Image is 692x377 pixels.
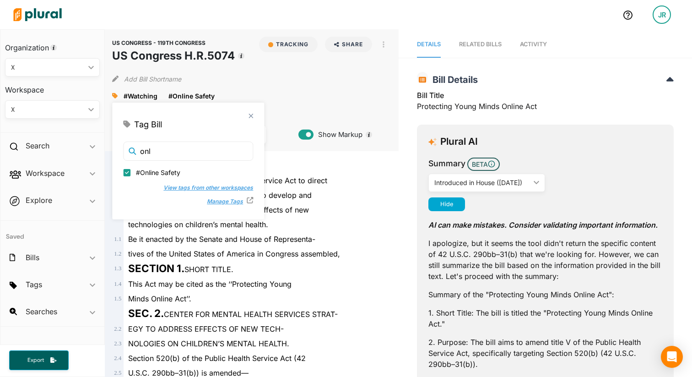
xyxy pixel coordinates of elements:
h2: Workspace [26,168,65,178]
h3: Workspace [5,76,100,97]
span: EGY TO ADDRESS EFFECTS OF NEW TECH- [128,324,284,333]
a: Details [417,32,441,58]
span: This Act may be cited as the ‘‘Protecting Young [128,279,292,289]
div: Tooltip anchor [49,44,58,52]
span: BETA [467,158,500,171]
div: Tooltip anchor [237,52,245,60]
div: RELATED BILLS [459,40,502,49]
input: #Online Safety [123,169,130,176]
strong: SECTION 1. [128,262,184,274]
h2: Tags [26,279,42,290]
span: Export [21,356,50,364]
div: Add tags [112,89,118,103]
span: Show Markup [314,130,362,140]
span: #Online Safety [168,92,215,100]
span: 2 . 4 [114,355,121,361]
h2: Searches [26,306,57,317]
button: Hide [428,197,465,211]
button: View tags from other workspaces [154,181,253,195]
h1: US Congress H.R.5074 [112,48,235,64]
div: Protecting Young Minds Online Act [417,90,674,117]
h2: Bills [26,252,39,262]
p: 2. Purpose: The bill aims to amend title V of the Public Health Service Act, specifically targeti... [428,337,662,370]
span: 1 . 5 [114,295,121,302]
h3: Organization [5,34,100,55]
button: Share [321,37,376,52]
p: AI can make mistakes. Consider validating important information. [428,216,662,230]
span: 2 . 2 [114,326,121,332]
button: Share [325,37,372,52]
h3: Summary [428,158,465,169]
span: #Watching [124,92,157,100]
button: Manage Tags [198,195,247,208]
p: Summary of the "Protecting Young Minds Online Act": [428,289,662,300]
span: Hide [440,201,453,208]
span: 1 . 2 [114,251,121,257]
a: #Online Safety [168,91,215,101]
div: Tooltip anchor [365,131,373,139]
span: Minds Online Act’’. [128,294,191,303]
div: X [11,105,85,115]
span: Section 520(b) of the Public Health Service Act (42 [128,354,306,363]
h2: Search [26,141,49,151]
div: X [11,63,85,72]
span: Be it enacted by the Senate and House of Representa- [128,235,315,244]
div: Open Intercom Messenger [661,346,683,368]
span: tives of the United States of America in Congress assembled, [128,249,340,258]
span: Details [417,41,441,48]
p: I apologize, but it seems the tool didn't return the specific content of 42 U.S.C. 290bb–31(b) th... [428,238,662,282]
span: Bill Details [428,74,478,85]
div: Introduced in House ([DATE]) [434,178,530,187]
span: technologies on children’s mental health. [128,220,268,229]
span: CENTER FOR MENTAL HEALTH SERVICES STRAT- [128,310,338,319]
span: Activity [520,41,547,48]
a: Activity [520,32,547,58]
span: 1 . 1 [114,236,121,242]
a: JR [645,2,678,27]
span: US CONGRESS - 119TH CONGRESS [112,39,205,46]
span: #Online Safety [136,168,180,177]
h3: Bill Title [417,90,674,101]
span: 1 . 3 [114,265,121,272]
h4: Saved [0,221,104,243]
span: NOLOGIES ON CHILDREN’S MENTAL HEALTH. [128,339,289,348]
h2: Explore [26,195,52,205]
div: JR [653,5,671,24]
p: 1. Short Title: The bill is titled the "Protecting Young Minds Online Act." [428,307,662,329]
span: SHORT TITLE. [128,265,233,274]
span: 2 . 3 [114,340,121,347]
span: Tag Bill [134,118,162,131]
button: Add Bill Shortname [124,71,181,86]
h3: Plural AI [440,136,478,148]
span: 2 . 5 [114,370,121,376]
button: Tracking [259,37,318,52]
input: Search tags [123,142,253,161]
strong: SEC. 2. [128,307,164,319]
a: RELATED BILLS [459,32,502,58]
button: Export [9,350,69,370]
a: #Watching [124,91,157,101]
span: 1 . 4 [114,281,121,287]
